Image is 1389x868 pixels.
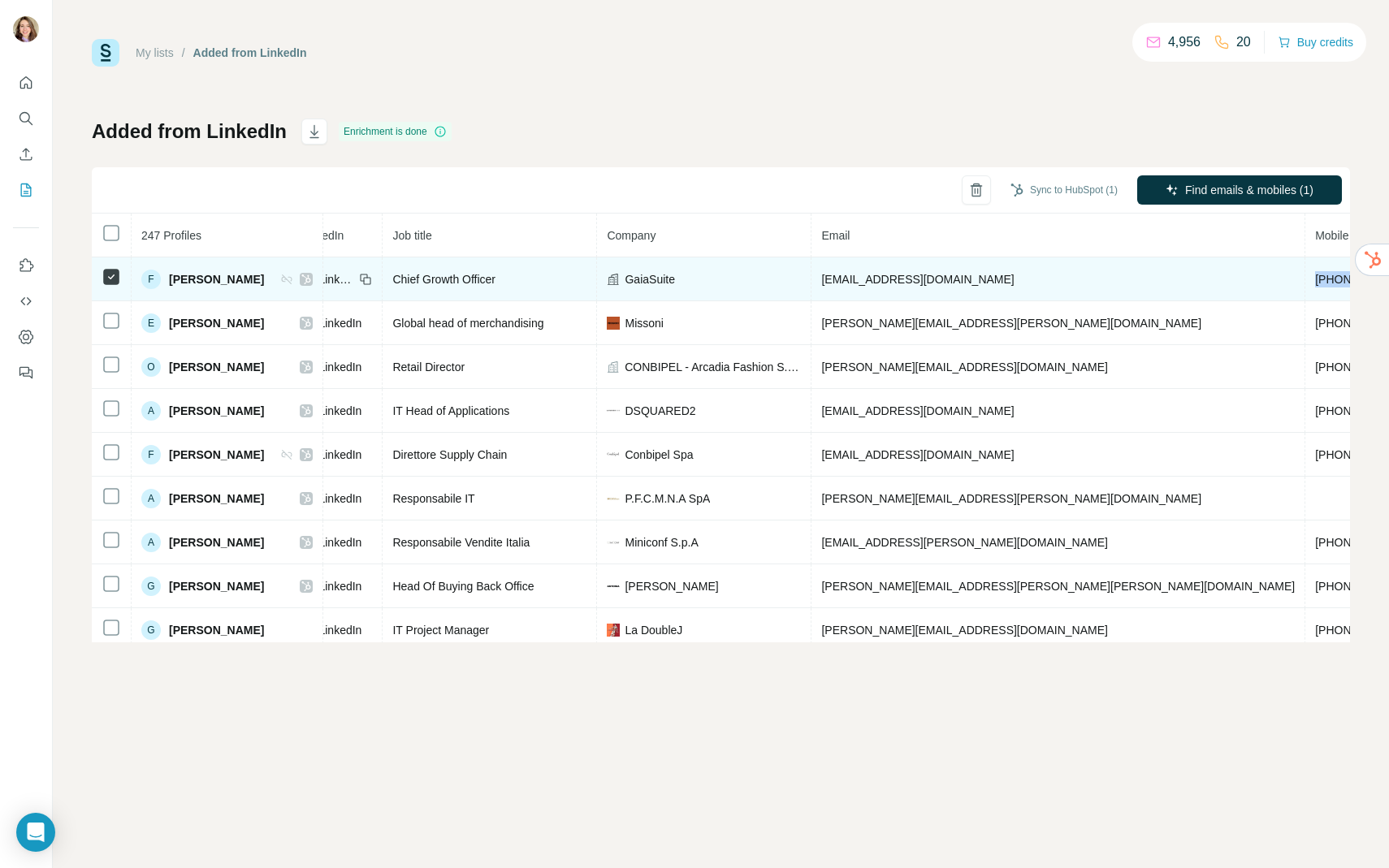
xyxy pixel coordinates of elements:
[607,452,620,456] img: company-logo
[169,359,264,375] span: [PERSON_NAME]
[392,404,509,417] span: IT Head of Applications
[169,578,264,594] span: [PERSON_NAME]
[607,492,620,505] img: company-logo
[141,270,161,289] div: F
[392,229,431,242] span: Job title
[141,313,161,333] div: E
[392,580,534,593] span: Head Of Buying Back Office
[625,490,710,507] span: P.F.C.M.N.A SpA
[169,622,264,638] span: [PERSON_NAME]
[392,317,543,330] span: Global head of merchandising
[13,68,39,97] button: Quick start
[821,273,1014,286] span: [EMAIL_ADDRESS][DOMAIN_NAME]
[607,536,620,549] img: company-logo
[625,622,682,638] span: La DoubleJ
[169,490,264,507] span: [PERSON_NAME]
[141,620,161,640] div: G
[13,175,39,205] button: My lists
[318,490,361,507] span: LinkedIn
[141,445,161,464] div: F
[169,315,264,331] span: [PERSON_NAME]
[392,361,465,374] span: Retail Director
[1185,182,1313,198] span: Find emails & mobiles (1)
[141,357,161,377] div: O
[13,16,39,42] img: Avatar
[607,409,620,412] img: company-logo
[13,140,39,169] button: Enrich CSV
[318,403,361,419] span: LinkedIn
[821,448,1014,461] span: [EMAIL_ADDRESS][DOMAIN_NAME]
[821,361,1107,374] span: [PERSON_NAME][EMAIL_ADDRESS][DOMAIN_NAME]
[169,403,264,419] span: [PERSON_NAME]
[1168,32,1201,52] p: 4,956
[169,534,264,551] span: [PERSON_NAME]
[625,315,663,331] span: Missoni
[92,39,119,67] img: Surfe Logo
[318,447,361,463] span: LinkedIn
[999,178,1129,202] button: Sync to HubSpot (1)
[821,229,850,242] span: Email
[318,622,361,638] span: LinkedIn
[141,489,161,508] div: A
[625,447,693,463] span: Conbipel Spa
[821,536,1107,549] span: [EMAIL_ADDRESS][PERSON_NAME][DOMAIN_NAME]
[136,46,174,59] a: My lists
[169,447,264,463] span: [PERSON_NAME]
[625,534,698,551] span: Miniconf S.p.A
[625,403,695,419] span: DSQUARED2
[182,45,185,61] li: /
[318,578,361,594] span: LinkedIn
[625,271,674,287] span: GaiaSuite
[821,492,1201,505] span: [PERSON_NAME][EMAIL_ADDRESS][PERSON_NAME][DOMAIN_NAME]
[318,271,354,287] span: LinkedIn
[92,119,287,145] h1: Added from LinkedIn
[13,358,39,387] button: Feedback
[339,122,452,141] div: Enrichment is done
[141,401,161,421] div: A
[13,104,39,133] button: Search
[625,359,801,375] span: CONBIPEL - Arcadia Fashion S.p.A
[392,536,530,549] span: Responsabile Vendite Italia
[821,624,1107,637] span: [PERSON_NAME][EMAIL_ADDRESS][DOMAIN_NAME]
[392,448,507,461] span: Direttore Supply Chain
[625,578,718,594] span: [PERSON_NAME]
[821,404,1014,417] span: [EMAIL_ADDRESS][DOMAIN_NAME]
[318,359,361,375] span: LinkedIn
[392,624,489,637] span: IT Project Manager
[607,624,620,637] img: company-logo
[13,322,39,352] button: Dashboard
[1315,229,1348,242] span: Mobile
[607,317,620,330] img: company-logo
[607,229,656,242] span: Company
[318,315,361,331] span: LinkedIn
[607,580,620,593] img: company-logo
[1137,175,1342,205] button: Find emails & mobiles (1)
[141,533,161,552] div: A
[13,251,39,280] button: Use Surfe on LinkedIn
[821,317,1201,330] span: [PERSON_NAME][EMAIL_ADDRESS][PERSON_NAME][DOMAIN_NAME]
[169,271,264,287] span: [PERSON_NAME]
[16,813,55,852] div: Open Intercom Messenger
[392,273,495,286] span: Chief Growth Officer
[13,287,39,316] button: Use Surfe API
[141,577,161,596] div: G
[392,492,474,505] span: Responsabile IT
[1278,31,1353,54] button: Buy credits
[193,45,307,61] div: Added from LinkedIn
[141,229,201,242] span: 247 Profiles
[1236,32,1251,52] p: 20
[318,534,361,551] span: LinkedIn
[821,580,1295,593] span: [PERSON_NAME][EMAIL_ADDRESS][PERSON_NAME][PERSON_NAME][DOMAIN_NAME]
